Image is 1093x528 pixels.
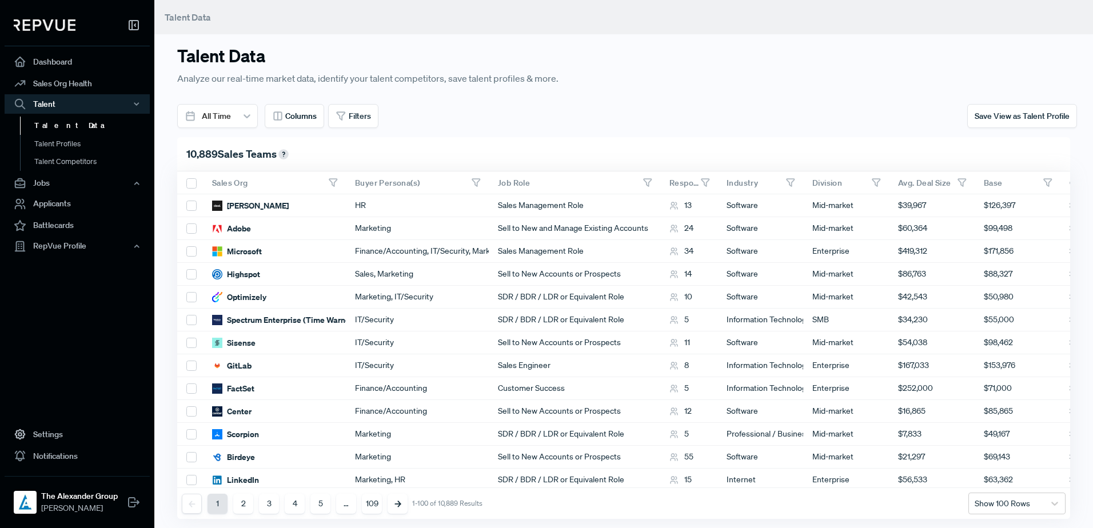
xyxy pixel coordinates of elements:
div: Mid-market [803,331,889,354]
span: $21,297 [898,451,925,463]
span: Job Role [498,178,530,188]
img: Center [212,406,222,417]
div: Sales Management Role [489,194,660,217]
div: Enterprise [803,469,889,491]
button: 4 [285,494,305,514]
div: Sell to New Accounts or Prospects [489,400,660,423]
div: Sell to New Accounts or Prospects [489,331,660,354]
img: LinkedIn [212,475,222,485]
div: IT/Security [346,309,489,331]
button: 5 [310,494,330,514]
a: Talent Data [20,117,165,135]
div: Enterprise [803,240,889,263]
button: Columns [265,104,324,128]
div: SMB [803,309,889,331]
div: SDR / BDR / LDR or Equivalent Role [489,423,660,446]
div: Toggle SortBy [489,171,660,194]
span: $60,364 [898,222,927,234]
button: Previous [182,494,202,514]
img: Birdeye [212,452,222,462]
div: Enterprise [803,354,889,377]
span: Respondents [669,178,700,188]
a: Settings [5,423,150,445]
span: OTE [1070,178,1085,188]
span: $7,833 [898,428,922,440]
img: FactSet [212,383,222,394]
div: Software [717,400,803,423]
div: Software [717,331,803,354]
div: IT/Security [346,354,489,377]
a: Applicants [5,193,150,215]
div: IT/Security [346,331,489,354]
div: SDR / BDR / LDR or Equivalent Role [489,286,660,309]
span: $126,397 [984,199,1015,211]
div: Marketing [346,446,489,469]
div: Sales Engineer [489,354,660,377]
span: $86,763 [898,268,926,280]
div: Marketing, IT/Security [346,286,489,309]
span: $252,000 [898,382,933,394]
div: Software [717,194,803,217]
div: 5 [669,428,689,440]
div: Mid-market [803,446,889,469]
div: Mid-market [803,217,889,240]
div: Sisense [212,337,256,349]
strong: The Alexander Group [41,490,118,502]
a: Talent Competitors [20,153,165,171]
div: 34 [669,245,693,257]
div: Professional / Business Services [717,423,803,446]
img: RepVue [14,19,75,31]
a: Sales Org Health [5,73,150,94]
div: FactSet [212,383,254,394]
div: Toggle SortBy [975,171,1060,194]
a: The Alexander GroupThe Alexander Group[PERSON_NAME] [5,476,150,519]
button: Talent [5,94,150,114]
div: Sell to New and Manage Existing Accounts [489,217,660,240]
img: Highspot [212,269,222,279]
span: $63,362 [984,474,1013,486]
img: Microsoft [212,246,222,257]
button: RepVue Profile [5,237,150,256]
div: SDR / BDR / LDR or Equivalent Role [489,309,660,331]
div: Spectrum Enterprise (Time Warner) [212,314,356,326]
button: Jobs [5,174,150,193]
div: Marketing [346,423,489,446]
span: $49,167 [984,428,1010,440]
div: Software [717,286,803,309]
span: $34,230 [898,314,928,326]
div: Highspot [212,269,260,280]
div: Information Technology and Services [717,309,803,331]
div: 24 [669,222,693,234]
div: Mid-market [803,194,889,217]
span: Division [812,178,842,188]
div: 8 [669,359,689,371]
a: Battlecards [5,215,150,237]
div: Marketing [346,217,489,240]
p: Analyze our real-time market data, identify your talent competitors, save talent profiles & more. [177,71,844,86]
div: Mid-market [803,286,889,309]
div: 10 [669,291,692,303]
span: $98,462 [984,337,1013,349]
a: Dashboard [5,51,150,73]
div: Center [212,406,252,417]
span: $39,967 [898,199,926,211]
span: [PERSON_NAME] [41,502,118,514]
div: GitLab [212,360,252,371]
div: Finance/Accounting, IT/Security, Marketing [346,240,489,263]
span: $56,533 [898,474,927,486]
span: $88,327 [984,268,1012,280]
div: Information Technology and Services [717,377,803,400]
div: Scorpion [212,429,259,440]
div: 10,889 Sales Teams [177,137,1070,171]
button: … [336,494,356,514]
div: Sell to New Accounts or Prospects [489,263,660,286]
span: Save View as Talent Profile [975,111,1070,121]
div: 5 [669,314,689,326]
div: 1-100 of 10,889 Results [412,499,482,507]
button: 1 [208,494,228,514]
div: SDR / BDR / LDR or Equivalent Role [489,469,660,491]
div: Birdeye [212,451,255,463]
div: 14 [669,268,692,280]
